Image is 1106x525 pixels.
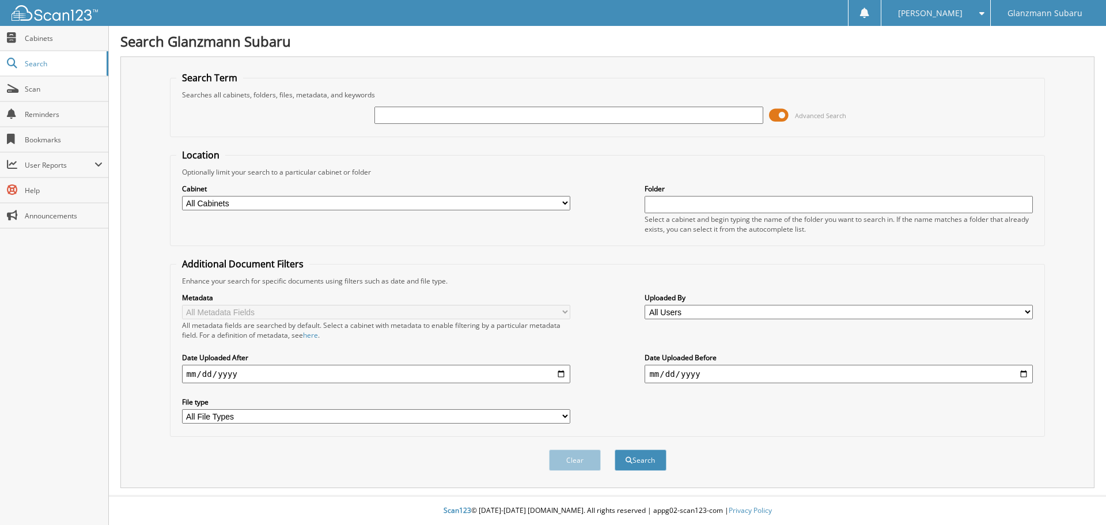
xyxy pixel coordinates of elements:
[25,160,94,170] span: User Reports
[109,497,1106,525] div: © [DATE]-[DATE] [DOMAIN_NAME]. All rights reserved | appg02-scan123-com |
[182,365,570,383] input: start
[645,293,1033,303] label: Uploaded By
[729,505,772,515] a: Privacy Policy
[898,10,963,17] span: [PERSON_NAME]
[549,450,601,471] button: Clear
[25,186,103,195] span: Help
[182,293,570,303] label: Metadata
[303,330,318,340] a: here
[176,167,1039,177] div: Optionally limit your search to a particular cabinet or folder
[645,365,1033,383] input: end
[12,5,98,21] img: scan123-logo-white.svg
[444,505,471,515] span: Scan123
[182,184,570,194] label: Cabinet
[25,109,103,119] span: Reminders
[120,32,1094,51] h1: Search Glanzmann Subaru
[176,258,309,270] legend: Additional Document Filters
[1007,10,1082,17] span: Glanzmann Subaru
[25,135,103,145] span: Bookmarks
[176,71,243,84] legend: Search Term
[25,33,103,43] span: Cabinets
[1048,470,1106,525] iframe: Chat Widget
[176,149,225,161] legend: Location
[645,214,1033,234] div: Select a cabinet and begin typing the name of the folder you want to search in. If the name match...
[645,353,1033,362] label: Date Uploaded Before
[25,59,101,69] span: Search
[645,184,1033,194] label: Folder
[182,397,570,407] label: File type
[795,111,846,120] span: Advanced Search
[176,90,1039,100] div: Searches all cabinets, folders, files, metadata, and keywords
[176,276,1039,286] div: Enhance your search for specific documents using filters such as date and file type.
[25,211,103,221] span: Announcements
[182,353,570,362] label: Date Uploaded After
[182,320,570,340] div: All metadata fields are searched by default. Select a cabinet with metadata to enable filtering b...
[25,84,103,94] span: Scan
[615,450,666,471] button: Search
